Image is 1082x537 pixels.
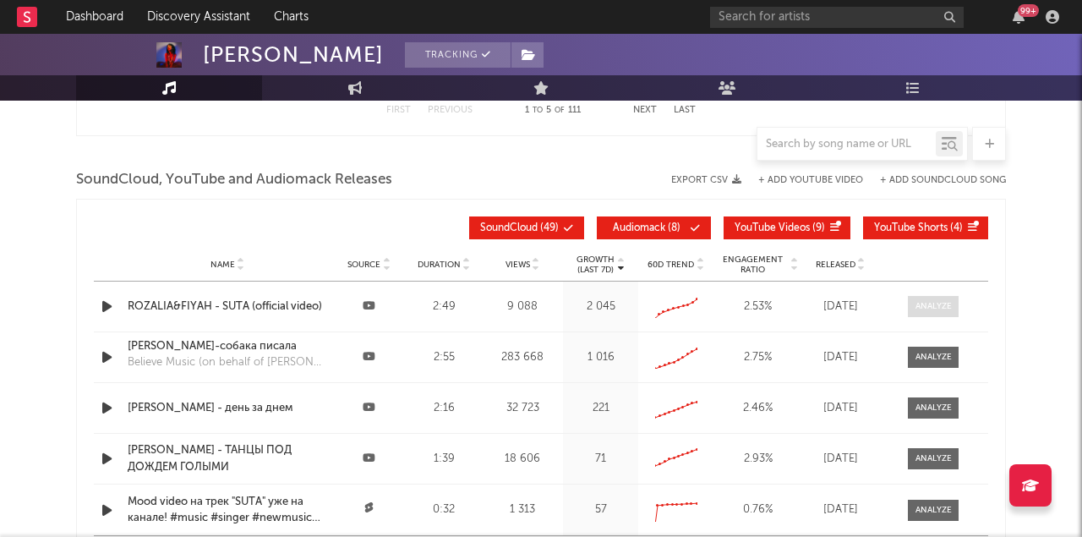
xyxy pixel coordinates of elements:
button: Export CSV [671,175,741,185]
span: of [555,107,565,114]
div: 32 723 [486,400,560,417]
button: 99+ [1013,10,1025,24]
span: Source [347,260,380,270]
a: ROZALIA&FIYAH - SUTA (official video) [128,299,327,315]
button: + Add SoundCloud Song [880,176,1006,185]
div: 57 [567,501,634,518]
p: Growth [577,255,615,265]
div: [DATE] [806,299,874,315]
div: Believe Music (on behalf of [PERSON_NAME]) [128,354,327,371]
div: 2 045 [567,299,634,315]
div: 18 606 [486,451,560,468]
button: Last [674,106,696,115]
div: 9 088 [486,299,560,315]
div: [DATE] [806,349,874,366]
span: Name [210,260,235,270]
span: ( 9 ) [735,223,825,233]
button: YouTube Videos(9) [724,216,850,239]
div: [DATE] [806,400,874,417]
div: 71 [567,451,634,468]
button: YouTube Shorts(4) [863,216,988,239]
div: 2.93 % [718,451,798,468]
span: 60D Trend [648,260,694,270]
button: Audiomack(8) [597,216,711,239]
button: SoundCloud(49) [469,216,584,239]
div: 0:32 [411,501,478,518]
div: 0.76 % [718,501,798,518]
div: 2:49 [411,299,478,315]
span: SoundCloud, YouTube and Audiomack Releases [76,170,392,190]
span: ( 8 ) [608,223,686,233]
span: ( 49 ) [480,223,559,233]
p: (Last 7d) [577,265,615,275]
div: [DATE] [806,501,874,518]
a: [PERSON_NAME]-собака писала [128,338,327,355]
span: Released [816,260,855,270]
div: 1 313 [486,501,560,518]
span: Duration [418,260,461,270]
button: Tracking [405,42,511,68]
div: [DATE] [806,451,874,468]
span: Audiomack [613,223,665,233]
div: 1 5 111 [506,101,599,121]
span: YouTube Videos [735,223,810,233]
a: [PERSON_NAME] - день за днем [128,400,327,417]
button: Previous [428,106,473,115]
div: 2:55 [411,349,478,366]
div: [PERSON_NAME] [203,42,384,68]
input: Search for artists [710,7,964,28]
input: Search by song name or URL [757,138,936,151]
div: 2.53 % [718,299,798,315]
div: 99 + [1018,4,1039,17]
div: 2.75 % [718,349,798,366]
span: SoundCloud [480,223,538,233]
div: 2.46 % [718,400,798,417]
a: [PERSON_NAME] - ТАНЦЫ ПОД ДОЖДЕМ ГОЛЫМИ [128,442,327,475]
a: Mood video на трек "SUTA" уже на канале! #music #singer #newmusic #музыка #армянская [128,494,327,527]
div: + Add YouTube Video [741,176,863,185]
div: 1 016 [567,349,634,366]
div: 283 668 [486,349,560,366]
span: Views [505,260,530,270]
span: Engagement Ratio [718,255,788,275]
button: Next [633,106,657,115]
button: + Add SoundCloud Song [863,176,1006,185]
span: ( 4 ) [874,223,963,233]
div: 1:39 [411,451,478,468]
div: 221 [567,400,634,417]
div: 2:16 [411,400,478,417]
span: to [533,107,543,114]
button: First [386,106,411,115]
span: YouTube Shorts [874,223,948,233]
button: + Add YouTube Video [758,176,863,185]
